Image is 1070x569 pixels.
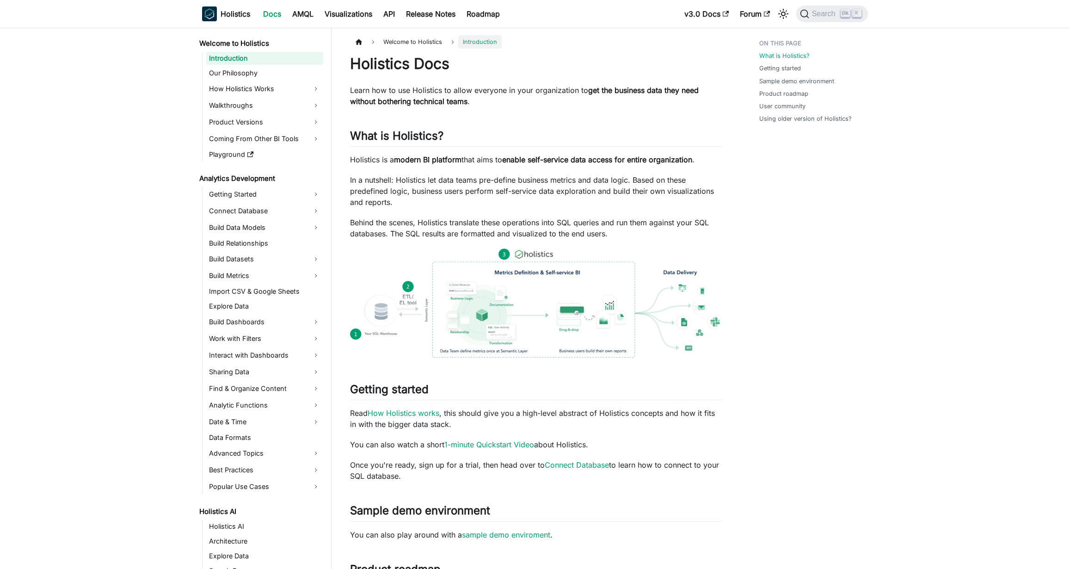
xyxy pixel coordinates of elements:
a: 1-minute Quickstart Video [444,440,534,449]
a: Sample demo environment [759,77,834,86]
a: Build Relationships [206,237,323,250]
a: How Holistics works [368,408,439,418]
a: Holistics AI [206,520,323,533]
a: Getting Started [206,187,323,202]
nav: Breadcrumbs [350,35,722,49]
a: sample demo enviroment [462,530,550,539]
strong: modern BI platform [394,155,461,164]
p: Learn how to use Holistics to allow everyone in your organization to . [350,85,722,107]
a: Build Dashboards [206,315,323,329]
a: Playground [206,148,323,161]
b: Holistics [221,8,250,19]
a: Best Practices [206,463,323,477]
a: Build Data Models [206,220,323,235]
a: Welcome to Holistics [197,37,323,50]
a: Visualizations [319,6,378,21]
a: Popular Use Cases [206,479,323,494]
a: Advanced Topics [206,446,323,461]
a: How Holistics Works [206,81,323,96]
a: v3.0 Docs [679,6,734,21]
p: Once you're ready, sign up for a trial, then head over to to learn how to connect to your SQL dat... [350,459,722,482]
h2: What is Holistics? [350,129,722,147]
a: Interact with Dashboards [206,348,323,363]
span: Introduction [458,35,502,49]
strong: enable self-service data access for entire organization [502,155,692,164]
h2: Getting started [350,383,722,400]
a: Explore Data [206,300,323,313]
a: Coming From Other BI Tools [206,131,323,146]
p: You can also play around with a . [350,529,722,540]
a: Data Formats [206,431,323,444]
a: Date & Time [206,414,323,429]
a: Walkthroughs [206,98,323,113]
img: Holistics [202,6,217,21]
p: Holistics is a that aims to . [350,154,722,165]
a: Docs [258,6,287,21]
a: What is Holistics? [759,51,810,60]
a: Release Notes [400,6,461,21]
p: Read , this should give you a high-level abstract of Holistics concepts and how it fits in with t... [350,408,722,430]
a: Analytics Development [197,172,323,185]
a: Home page [350,35,368,49]
a: Work with Filters [206,331,323,346]
kbd: K [852,9,861,18]
a: Introduction [206,52,323,65]
a: Product Versions [206,115,323,130]
a: AMQL [287,6,319,21]
button: Search (Ctrl+K) [796,6,868,22]
a: Sharing Data [206,365,323,379]
a: Architecture [206,535,323,548]
span: Search [809,10,841,18]
a: Getting started [759,64,801,73]
a: Holistics AI [197,505,323,518]
h1: Holistics Docs [350,55,722,73]
p: You can also watch a short about Holistics. [350,439,722,450]
p: Behind the scenes, Holistics translate these operations into SQL queries and run them against you... [350,217,722,239]
button: Switch between dark and light mode (currently light mode) [776,6,791,21]
a: Import CSV & Google Sheets [206,285,323,298]
a: HolisticsHolistics [202,6,250,21]
a: Build Metrics [206,268,323,283]
a: Connect Database [545,460,609,470]
a: Find & Organize Content [206,381,323,396]
a: Forum [734,6,775,21]
a: Build Datasets [206,252,323,266]
a: Analytic Functions [206,398,323,413]
img: How Holistics fits in your Data Stack [350,248,722,358]
a: Using older version of Holistics? [759,114,852,123]
a: User community [759,102,806,111]
a: Roadmap [461,6,505,21]
p: In a nutshell: Holistics let data teams pre-define business metrics and data logic. Based on thes... [350,174,722,208]
span: Welcome to Holistics [379,35,447,49]
nav: Docs sidebar [193,28,332,569]
a: Our Philosophy [206,67,323,80]
a: Explore Data [206,550,323,563]
h2: Sample demo environment [350,504,722,521]
a: API [378,6,400,21]
a: Product roadmap [759,89,808,98]
a: Connect Database [206,204,323,218]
